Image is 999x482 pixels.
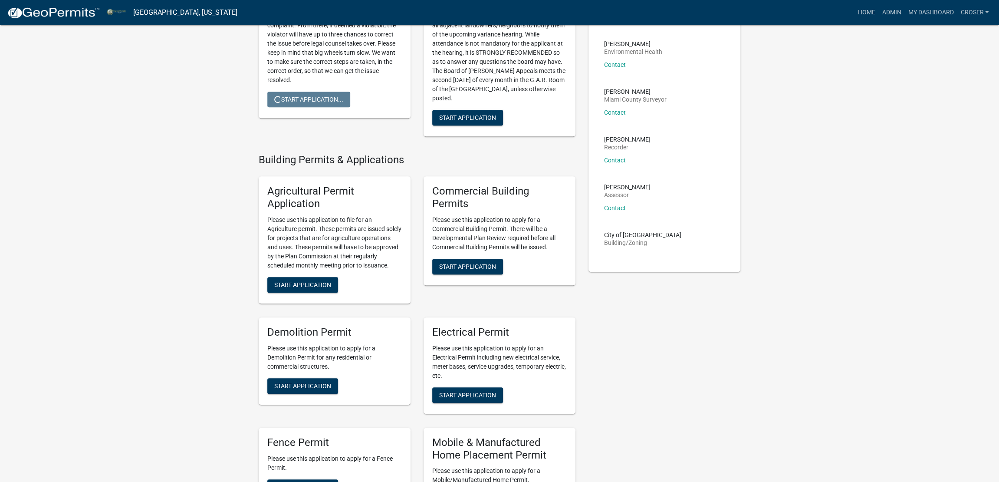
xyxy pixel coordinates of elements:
a: Contact [604,157,626,164]
h5: Commercial Building Permits [432,185,567,210]
p: Recorder [604,144,651,150]
p: Please use this application to apply for a Demolition Permit for any residential or commercial st... [267,344,402,371]
button: Start Application [267,277,338,293]
h5: Mobile & Manufactured Home Placement Permit [432,436,567,462]
p: Environmental Health [604,49,662,55]
button: Start Application [267,378,338,394]
h5: Demolition Permit [267,326,402,339]
img: Miami County, Indiana [107,7,126,18]
p: [PERSON_NAME] [604,41,662,47]
p: Assessor [604,192,651,198]
p: Please use this application to apply for a Commercial Building Permit. There will be a Developmen... [432,215,567,252]
p: [PERSON_NAME] [604,184,651,190]
a: Contact [604,61,626,68]
p: Please use this application to apply for a Fence Permit. [267,454,402,472]
button: Start Application [432,387,503,403]
span: Start Application... [274,96,343,102]
a: My Dashboard [904,4,957,21]
button: Start Application... [267,92,350,107]
p: [PERSON_NAME] [604,89,667,95]
span: Start Application [439,114,496,121]
a: croser [957,4,992,21]
a: Admin [878,4,904,21]
span: Start Application [274,281,331,288]
h5: Fence Permit [267,436,402,449]
p: [PERSON_NAME] [604,136,651,142]
h5: Electrical Permit [432,326,567,339]
span: Start Application [274,382,331,389]
button: Start Application [432,110,503,125]
button: Start Application [432,259,503,274]
span: Start Application [439,391,496,398]
span: Start Application [439,263,496,270]
p: Please use this application to apply for an Electrical Permit including new electrical service, m... [432,344,567,380]
h4: Building Permits & Applications [259,154,575,166]
p: Building/Zoning [604,240,681,246]
p: City of [GEOGRAPHIC_DATA] [604,232,681,238]
a: [GEOGRAPHIC_DATA], [US_STATE] [133,5,237,20]
a: Home [854,4,878,21]
p: Miami County Surveyor [604,96,667,102]
a: Contact [604,205,626,211]
h5: Agricultural Permit Application [267,185,402,210]
a: Contact [604,109,626,116]
p: Please use this application to file for an Agriculture permit. These permits are issued solely fo... [267,215,402,270]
